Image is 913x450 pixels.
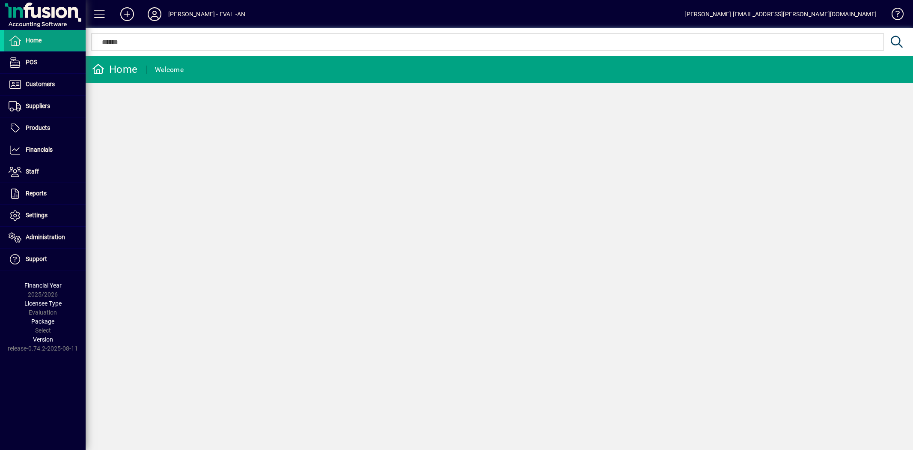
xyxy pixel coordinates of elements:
[24,300,62,307] span: Licensee Type
[26,124,50,131] span: Products
[4,205,86,226] a: Settings
[26,168,39,175] span: Staff
[885,2,902,30] a: Knowledge Base
[4,74,86,95] a: Customers
[4,227,86,248] a: Administration
[26,102,50,109] span: Suppliers
[4,183,86,204] a: Reports
[26,146,53,153] span: Financials
[4,249,86,270] a: Support
[4,52,86,73] a: POS
[113,6,141,22] button: Add
[4,139,86,161] a: Financials
[141,6,168,22] button: Profile
[26,81,55,87] span: Customers
[4,161,86,183] a: Staff
[31,318,54,325] span: Package
[26,212,48,219] span: Settings
[684,7,877,21] div: [PERSON_NAME] [EMAIL_ADDRESS][PERSON_NAME][DOMAIN_NAME]
[33,336,53,343] span: Version
[26,59,37,66] span: POS
[26,37,42,44] span: Home
[26,234,65,240] span: Administration
[92,63,137,76] div: Home
[4,117,86,139] a: Products
[155,63,184,77] div: Welcome
[24,282,62,289] span: Financial Year
[4,96,86,117] a: Suppliers
[26,255,47,262] span: Support
[26,190,47,197] span: Reports
[168,7,245,21] div: [PERSON_NAME] - EVAL -AN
